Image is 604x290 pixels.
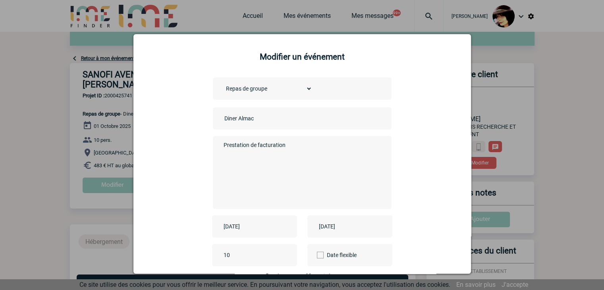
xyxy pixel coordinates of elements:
label: Date flexible [317,244,344,266]
h2: Modifier un événement [143,52,461,62]
textarea: Prestation de facturation [222,140,378,203]
input: Date de fin [317,221,372,232]
input: Nombre de participants [222,250,296,260]
input: Date de début [222,221,276,232]
input: Nom de l'événement [222,113,334,124]
h4: Services complémentaires [213,273,392,280]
